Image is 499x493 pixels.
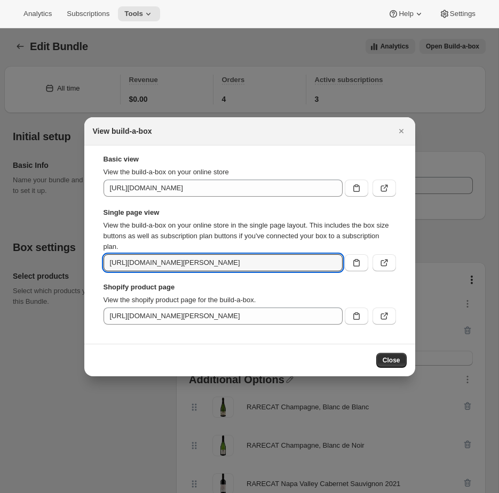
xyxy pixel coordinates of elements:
span: Help [399,10,413,18]
span: Settings [450,10,476,18]
span: Tools [124,10,143,18]
button: Subscriptions [60,6,116,21]
strong: Single page view [104,207,396,218]
button: Close [376,353,407,368]
p: View the shopify product page for the build-a-box. [104,295,396,305]
button: Settings [433,6,482,21]
p: View the build-a-box on your online store in the single page layout. This includes the box size b... [104,220,396,252]
p: View the build-a-box on your online store [104,167,396,177]
strong: Basic view [104,154,396,165]
strong: Shopify product page [104,282,396,293]
span: Analytics [23,10,52,18]
button: Analytics [17,6,58,21]
button: Help [382,6,430,21]
h2: View build-a-box [93,126,152,136]
button: Tools [118,6,160,21]
span: Close [383,356,400,365]
span: Subscriptions [67,10,109,18]
button: Close [394,124,409,139]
